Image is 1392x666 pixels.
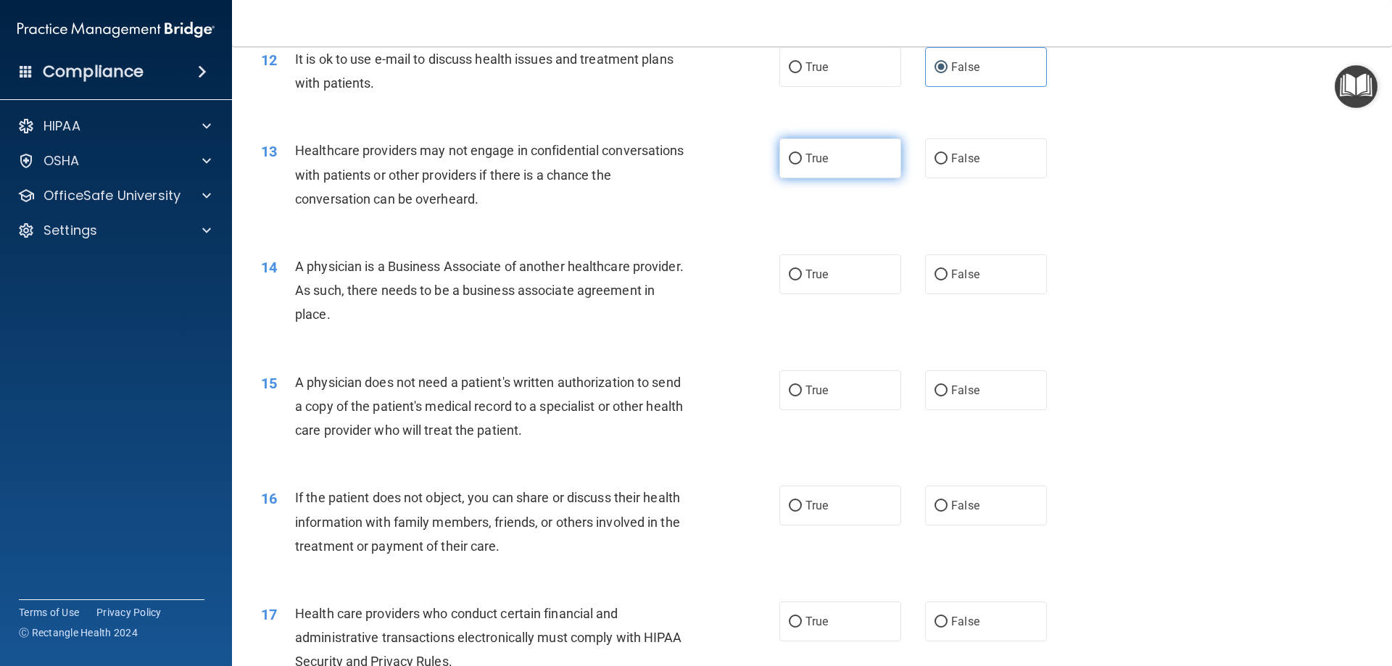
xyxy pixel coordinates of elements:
input: False [935,386,948,396]
a: Terms of Use [19,605,79,620]
span: Healthcare providers may not engage in confidential conversations with patients or other provider... [295,143,684,206]
span: False [951,499,979,512]
span: False [951,615,979,628]
input: False [935,270,948,280]
input: True [789,501,802,512]
input: False [935,154,948,165]
img: PMB logo [17,15,215,44]
button: Open Resource Center [1335,65,1377,108]
input: True [789,154,802,165]
h4: Compliance [43,62,144,82]
input: True [789,617,802,628]
span: False [951,267,979,281]
span: True [805,267,828,281]
input: False [935,62,948,73]
span: False [951,383,979,397]
span: True [805,151,828,165]
span: 17 [261,606,277,623]
span: 14 [261,259,277,276]
span: A physician is a Business Associate of another healthcare provider. As such, there needs to be a ... [295,259,684,322]
a: HIPAA [17,117,211,135]
input: True [789,270,802,280]
span: It is ok to use e-mail to discuss health issues and treatment plans with patients. [295,51,674,91]
span: 13 [261,143,277,160]
span: False [951,60,979,74]
p: OfficeSafe University [43,187,181,204]
input: True [789,386,802,396]
span: True [805,499,828,512]
input: True [789,62,802,73]
input: False [935,501,948,512]
input: False [935,617,948,628]
span: 16 [261,490,277,507]
span: False [951,151,979,165]
span: A physician does not need a patient's written authorization to send a copy of the patient's medic... [295,375,683,438]
span: True [805,383,828,397]
a: Privacy Policy [96,605,162,620]
a: Settings [17,222,211,239]
p: HIPAA [43,117,80,135]
a: OfficeSafe University [17,187,211,204]
a: OSHA [17,152,211,170]
span: True [805,615,828,628]
span: 15 [261,375,277,392]
span: 12 [261,51,277,69]
span: If the patient does not object, you can share or discuss their health information with family mem... [295,490,680,553]
p: OSHA [43,152,80,170]
span: True [805,60,828,74]
p: Settings [43,222,97,239]
span: Ⓒ Rectangle Health 2024 [19,625,138,640]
